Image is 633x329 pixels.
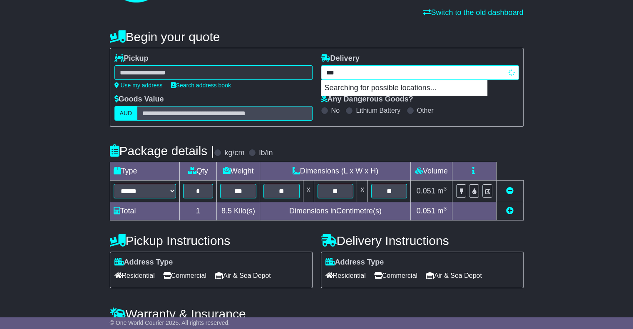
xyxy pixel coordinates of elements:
[110,30,524,44] h4: Begin your quote
[260,202,411,220] td: Dimensions in Centimetre(s)
[331,106,340,114] label: No
[110,202,179,220] td: Total
[426,269,482,282] span: Air & Sea Depot
[417,106,434,114] label: Other
[215,269,271,282] span: Air & Sea Depot
[506,187,514,195] a: Remove this item
[163,269,206,282] span: Commercial
[411,162,452,181] td: Volume
[171,82,231,89] a: Search address book
[417,187,435,195] span: 0.051
[114,82,163,89] a: Use my address
[321,65,519,80] typeahead: Please provide city
[321,80,487,96] p: Searching for possible locations...
[114,258,173,267] label: Address Type
[374,269,417,282] span: Commercial
[110,319,230,326] span: © One World Courier 2025. All rights reserved.
[417,207,435,215] span: 0.051
[114,54,149,63] label: Pickup
[357,181,368,202] td: x
[260,162,411,181] td: Dimensions (L x W x H)
[224,148,244,158] label: kg/cm
[110,234,313,247] h4: Pickup Instructions
[321,54,360,63] label: Delivery
[444,205,447,212] sup: 3
[110,162,179,181] td: Type
[216,162,260,181] td: Weight
[259,148,273,158] label: lb/in
[114,95,164,104] label: Goods Value
[506,207,514,215] a: Add new item
[325,269,366,282] span: Residential
[423,8,523,17] a: Switch to the old dashboard
[321,234,524,247] h4: Delivery Instructions
[216,202,260,220] td: Kilo(s)
[356,106,400,114] label: Lithium Battery
[444,186,447,192] sup: 3
[179,162,216,181] td: Qty
[114,106,138,121] label: AUD
[221,207,232,215] span: 8.5
[303,181,314,202] td: x
[325,258,384,267] label: Address Type
[437,187,447,195] span: m
[114,269,155,282] span: Residential
[437,207,447,215] span: m
[179,202,216,220] td: 1
[321,95,413,104] label: Any Dangerous Goods?
[110,307,524,321] h4: Warranty & Insurance
[110,144,214,158] h4: Package details |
